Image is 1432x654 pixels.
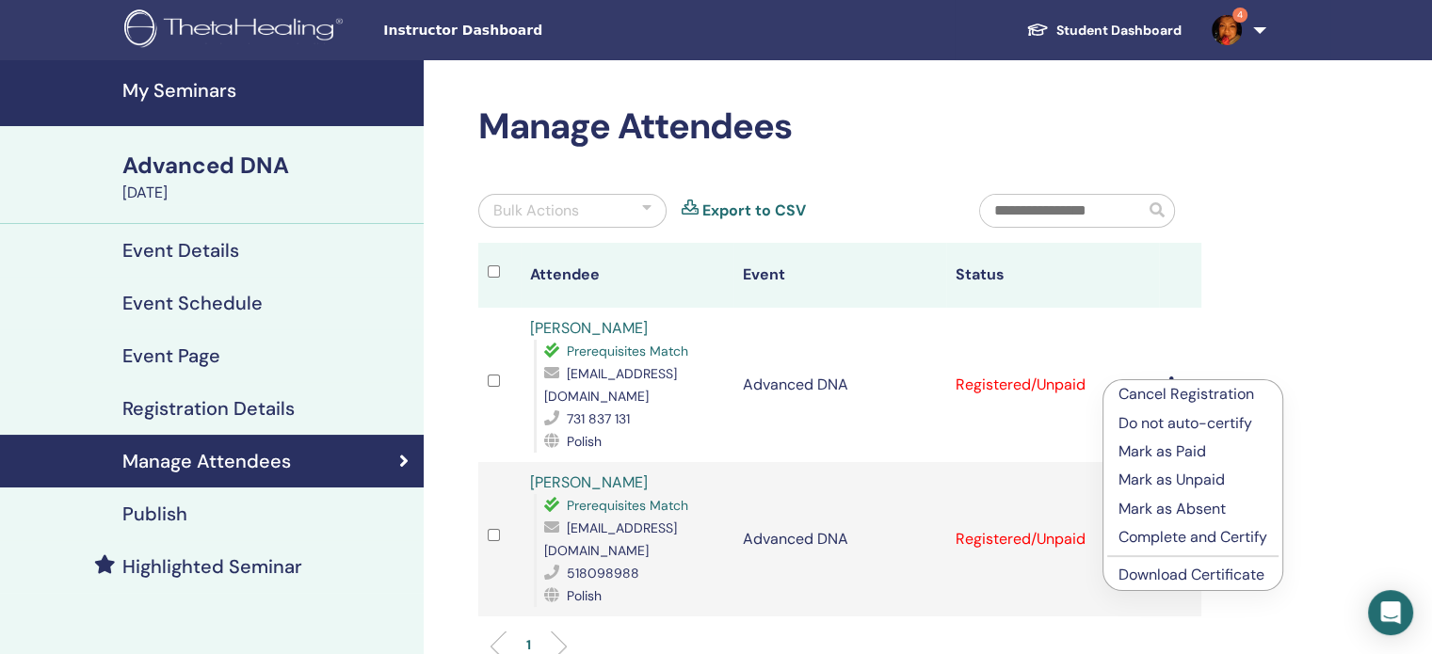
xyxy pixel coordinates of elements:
span: [EMAIL_ADDRESS][DOMAIN_NAME] [544,519,677,559]
th: Attendee [521,243,733,308]
span: 731 837 131 [567,410,630,427]
span: Instructor Dashboard [383,21,666,40]
p: Do not auto-certify [1118,412,1267,435]
h4: Event Page [122,344,220,367]
a: Advanced DNA[DATE] [111,150,424,204]
a: Download Certificate [1118,565,1264,584]
p: Mark as Absent [1118,498,1267,520]
a: Export to CSV [702,199,806,222]
span: [EMAIL_ADDRESS][DOMAIN_NAME] [544,365,677,405]
span: 518098988 [567,565,639,582]
p: Cancel Registration [1118,383,1267,406]
h4: Registration Details [122,397,295,420]
img: graduation-cap-white.svg [1026,22,1049,38]
h4: Event Schedule [122,292,263,314]
span: Polish [567,587,602,604]
a: [PERSON_NAME] [530,318,648,338]
th: Status [946,243,1159,308]
p: Mark as Unpaid [1118,469,1267,491]
div: Bulk Actions [493,199,579,222]
img: default.jpg [1212,15,1242,45]
span: 4 [1232,8,1247,23]
h4: Event Details [122,239,239,262]
p: Mark as Paid [1118,440,1267,463]
p: Complete and Certify [1118,526,1267,549]
img: logo.png [124,9,349,52]
h2: Manage Attendees [478,105,1201,149]
h4: Manage Attendees [122,450,291,472]
a: [PERSON_NAME] [530,472,648,492]
a: Student Dashboard [1011,13,1197,48]
div: Open Intercom Messenger [1368,590,1413,635]
h4: My Seminars [122,79,412,102]
td: Advanced DNA [733,308,946,462]
span: Prerequisites Match [567,343,688,359]
div: [DATE] [122,182,412,204]
span: Prerequisites Match [567,497,688,514]
td: Advanced DNA [733,462,946,616]
span: Polish [567,433,602,450]
h4: Publish [122,502,187,525]
div: Advanced DNA [122,150,412,182]
h4: Highlighted Seminar [122,555,302,578]
th: Event [733,243,946,308]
